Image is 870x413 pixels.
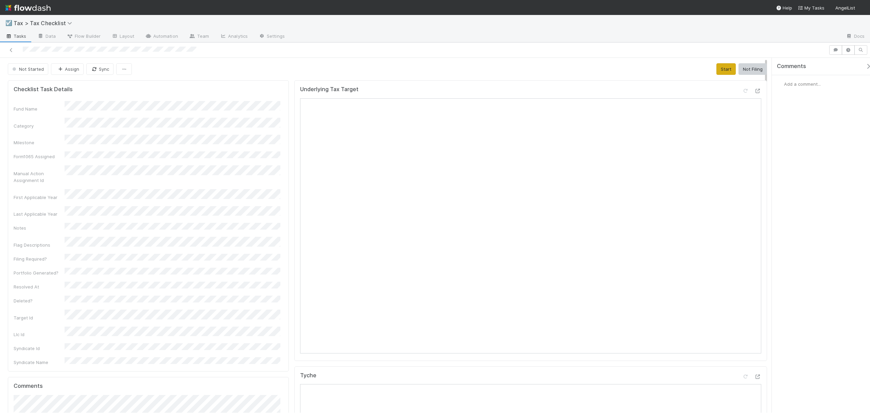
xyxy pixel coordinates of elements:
div: Resolved At [14,283,65,290]
a: Layout [106,31,140,42]
a: Docs [840,31,870,42]
h5: Comments [14,383,283,390]
img: logo-inverted-e16ddd16eac7371096b0.svg [5,2,51,14]
div: Llc Id [14,331,65,338]
a: Settings [253,31,290,42]
span: ☑️ [5,20,12,26]
a: My Tasks [798,4,824,11]
div: Help [776,4,792,11]
a: Analytics [214,31,253,42]
div: Manual Action Assignment Id [14,170,65,184]
div: Portfolio Generated? [14,269,65,276]
div: Deleted? [14,297,65,304]
div: Fund Name [14,105,65,112]
span: AngelList [835,5,855,11]
div: Form1065 Assigned [14,153,65,160]
div: First Applicable Year [14,194,65,201]
div: Notes [14,225,65,231]
a: Team [184,31,214,42]
button: Not Filing [738,63,767,75]
div: Milestone [14,139,65,146]
button: Assign [51,63,84,75]
span: Add a comment... [784,81,821,87]
span: Tasks [5,33,27,39]
a: Flow Builder [61,31,106,42]
div: Category [14,122,65,129]
span: Flow Builder [67,33,101,39]
button: Sync [86,63,114,75]
h5: Tyche [300,372,316,379]
span: My Tasks [798,5,824,11]
div: Flag Descriptions [14,242,65,248]
div: Syndicate Id [14,345,65,352]
div: Last Applicable Year [14,211,65,217]
span: Tax > Tax Checklist [14,20,75,27]
a: Automation [140,31,184,42]
button: Start [716,63,736,75]
span: Comments [777,63,806,70]
img: avatar_d45d11ee-0024-4901-936f-9df0a9cc3b4e.png [777,81,784,87]
div: Syndicate Name [14,359,65,366]
h5: Checklist Task Details [14,86,73,93]
div: Target Id [14,314,65,321]
a: Data [32,31,61,42]
img: avatar_d45d11ee-0024-4901-936f-9df0a9cc3b4e.png [858,5,865,12]
div: Filing Required? [14,255,65,262]
h5: Underlying Tax Target [300,86,359,93]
